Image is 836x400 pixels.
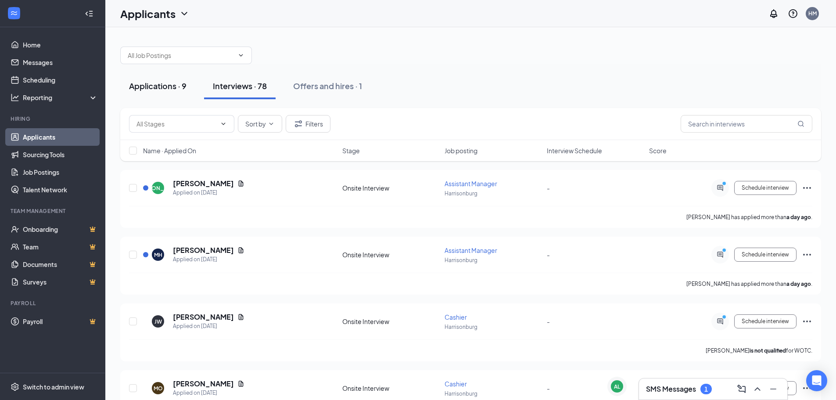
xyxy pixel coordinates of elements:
div: MO [154,385,163,392]
p: Harrisonburg [445,256,542,264]
a: TeamCrown [23,238,98,256]
span: - [547,384,550,392]
svg: PrimaryDot [720,181,731,188]
span: Cashier [445,380,467,388]
span: Assistant Manager [445,180,497,187]
button: Schedule interview [734,248,797,262]
span: Schedule interview [742,252,789,258]
svg: Collapse [85,9,93,18]
svg: MagnifyingGlass [797,120,804,127]
svg: Notifications [768,8,779,19]
span: - [547,317,550,325]
span: Stage [342,146,360,155]
div: Switch to admin view [23,382,84,391]
div: Reporting [23,93,98,102]
input: Search in interviews [681,115,812,133]
span: Name · Applied On [143,146,196,155]
svg: Minimize [768,384,779,394]
svg: ChevronUp [752,384,763,394]
div: MH [154,251,162,259]
div: Applied on [DATE] [173,322,244,331]
h3: SMS Messages [646,384,696,394]
span: Schedule interview [742,318,789,324]
p: [PERSON_NAME] for WOTC. [706,347,812,354]
svg: ChevronDown [220,120,227,127]
svg: ActiveChat [715,318,725,325]
div: JW [154,318,162,325]
button: Filter Filters [286,115,330,133]
div: Offers and hires · 1 [293,80,362,91]
a: PayrollCrown [23,313,98,330]
div: AL [614,383,620,390]
p: Harrisonburg [445,190,542,197]
svg: Filter [293,119,304,129]
span: Score [649,146,667,155]
div: Onsite Interview [342,184,439,192]
button: Minimize [766,382,780,396]
svg: Document [237,247,244,254]
div: Onsite Interview [342,384,439,393]
svg: ChevronDown [237,52,244,59]
span: Job posting [445,146,477,155]
span: Sort by [245,121,266,127]
button: ChevronUp [750,382,764,396]
a: Home [23,36,98,54]
div: Applications · 9 [129,80,187,91]
svg: Document [237,380,244,387]
svg: WorkstreamLogo [10,9,18,18]
b: is not qualified [750,347,786,354]
a: Scheduling [23,71,98,89]
span: - [547,251,550,259]
span: Cashier [445,313,467,321]
svg: Analysis [11,93,19,102]
span: - [547,184,550,192]
h5: [PERSON_NAME] [173,179,234,188]
button: Schedule interview [734,314,797,328]
div: Onsite Interview [342,250,439,259]
svg: PrimaryDot [720,248,731,255]
div: Interviews · 78 [213,80,267,91]
h5: [PERSON_NAME] [173,312,234,322]
div: Payroll [11,299,96,307]
button: ComposeMessage [735,382,749,396]
span: Interview Schedule [547,146,602,155]
p: Harrisonburg [445,323,542,331]
button: Sort byChevronDown [238,115,282,133]
span: Schedule interview [742,185,789,191]
p: [PERSON_NAME] has applied more than . [686,280,812,288]
a: Talent Network [23,181,98,198]
svg: ActiveChat [715,251,725,258]
svg: QuestionInfo [788,8,798,19]
div: [PERSON_NAME] [136,184,181,192]
h1: Applicants [120,6,176,21]
p: [PERSON_NAME] has applied more than . [686,213,812,221]
svg: Document [237,180,244,187]
svg: ComposeMessage [736,384,747,394]
span: Assistant Manager [445,246,497,254]
b: a day ago [786,214,811,220]
a: Sourcing Tools [23,146,98,163]
div: Applied on [DATE] [173,255,244,264]
h5: [PERSON_NAME] [173,379,234,389]
button: Schedule interview [734,181,797,195]
a: SurveysCrown [23,273,98,291]
div: HM [808,10,817,17]
a: DocumentsCrown [23,256,98,273]
p: Harrisonburg [445,390,542,397]
a: OnboardingCrown [23,220,98,238]
div: Applied on [DATE] [173,389,244,397]
svg: PrimaryDot [720,314,731,321]
input: All Stages [136,119,216,129]
div: Applied on [DATE] [173,188,244,197]
input: All Job Postings [128,50,234,60]
a: Messages [23,54,98,71]
b: a day ago [786,281,811,287]
a: Job Postings [23,163,98,181]
svg: Settings [11,382,19,391]
svg: ChevronDown [179,8,190,19]
svg: Ellipses [802,183,812,193]
div: Hiring [11,115,96,123]
svg: ChevronDown [268,120,275,127]
svg: Ellipses [802,249,812,260]
div: Team Management [11,207,96,215]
